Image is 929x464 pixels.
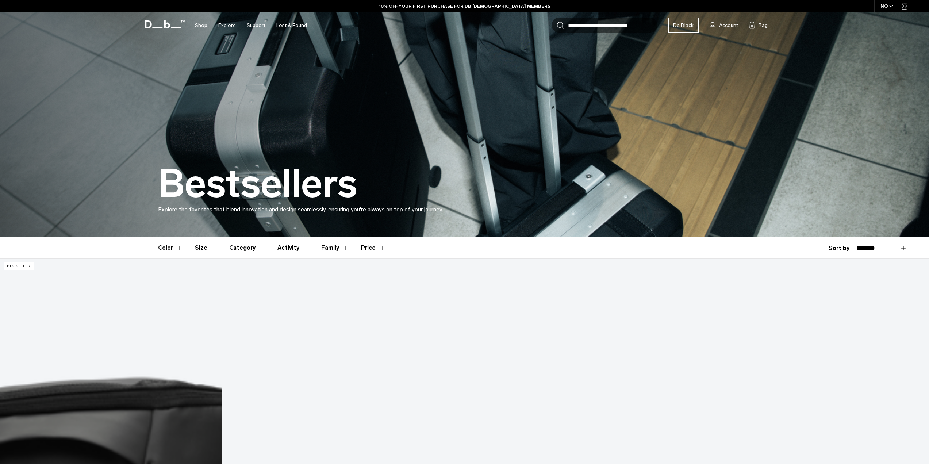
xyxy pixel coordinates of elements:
[195,237,218,258] button: Toggle Filter
[229,237,266,258] button: Toggle Filter
[4,262,34,270] p: Bestseller
[710,21,738,30] a: Account
[276,12,307,38] a: Lost & Found
[749,21,768,30] button: Bag
[218,12,236,38] a: Explore
[158,206,443,213] span: Explore the favorites that blend innovation and design seamlessly, ensuring you're always on top ...
[158,237,183,258] button: Toggle Filter
[361,237,386,258] button: Toggle Price
[158,163,357,205] h1: Bestsellers
[247,12,265,38] a: Support
[277,237,310,258] button: Toggle Filter
[759,22,768,29] span: Bag
[321,237,349,258] button: Toggle Filter
[195,12,207,38] a: Shop
[189,12,312,38] nav: Main Navigation
[379,3,550,9] a: 10% OFF YOUR FIRST PURCHASE FOR DB [DEMOGRAPHIC_DATA] MEMBERS
[719,22,738,29] span: Account
[668,18,699,33] a: Db Black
